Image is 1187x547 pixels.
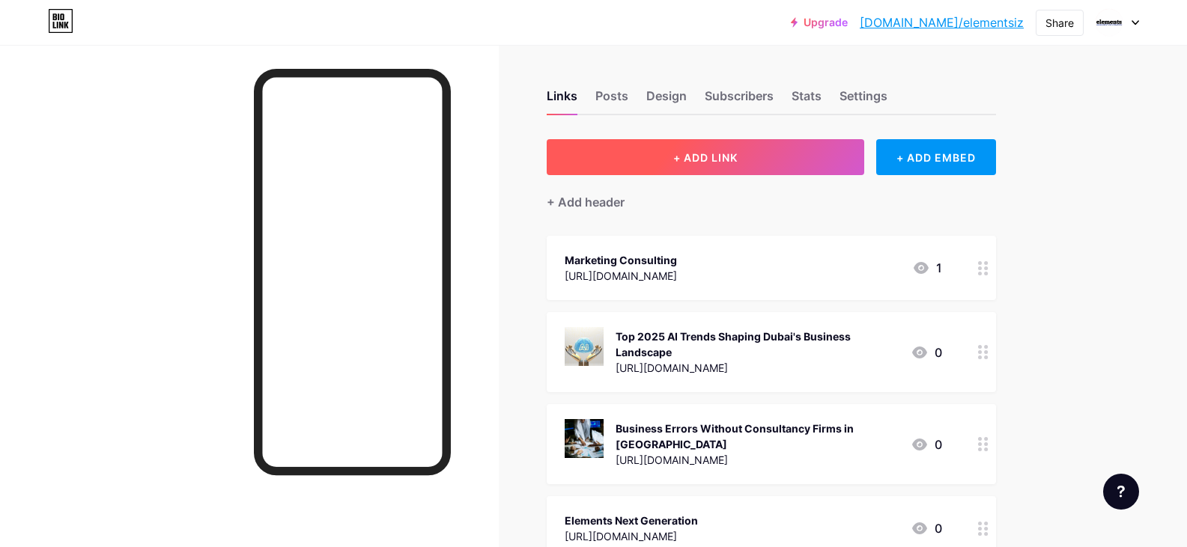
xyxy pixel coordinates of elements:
div: [URL][DOMAIN_NAME] [565,528,698,544]
span: + ADD LINK [673,151,738,164]
div: Share [1045,15,1074,31]
div: Links [547,87,577,114]
img: Business Errors Without Consultancy Firms in Dubai [565,419,604,458]
a: [DOMAIN_NAME]/elementsiz [860,13,1024,31]
div: + ADD EMBED [876,139,995,175]
div: Stats [792,87,822,114]
div: 0 [911,343,942,361]
div: Settings [840,87,887,114]
div: + Add header [547,193,625,211]
a: Upgrade [791,16,848,28]
div: Posts [595,87,628,114]
div: [URL][DOMAIN_NAME] [565,268,677,284]
div: 0 [911,436,942,453]
div: [URL][DOMAIN_NAME] [616,360,899,376]
div: Subscribers [705,87,774,114]
div: Business Errors Without Consultancy Firms in [GEOGRAPHIC_DATA] [616,421,899,452]
div: Top 2025 AI Trends Shaping Dubai's Business Landscape [616,328,899,360]
button: + ADD LINK [547,139,865,175]
img: Elements Next Generation [1095,8,1123,37]
div: Elements Next Generation [565,513,698,528]
div: 1 [912,259,942,277]
div: [URL][DOMAIN_NAME] [616,452,899,468]
div: Design [646,87,687,114]
div: Marketing Consulting [565,252,677,268]
img: Top 2025 AI Trends Shaping Dubai's Business Landscape [565,327,604,366]
div: 0 [911,519,942,537]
